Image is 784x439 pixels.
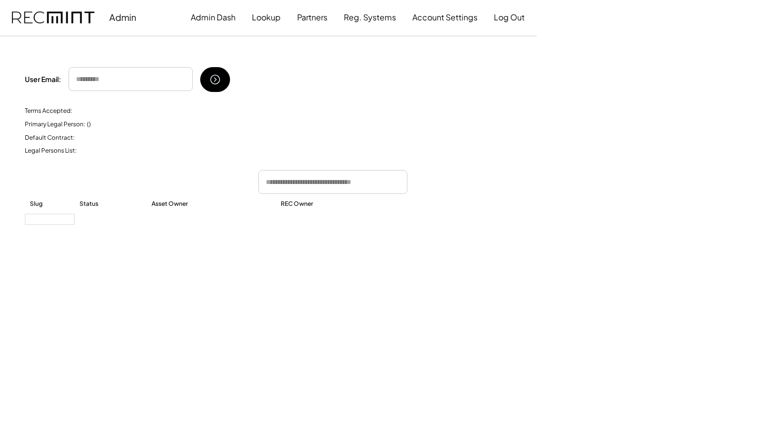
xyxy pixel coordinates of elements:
button: Log Out [494,7,525,27]
div: User Email: [25,75,61,85]
div: Terms Accepted: [25,107,72,115]
button: Partners [297,7,327,27]
div: Asset Owner [149,198,278,210]
button: Lookup [252,7,281,27]
div: REC Owner [278,198,407,210]
img: recmint-logotype%403x.png [12,11,94,24]
div: Status [75,198,149,210]
button: Reg. Systems [344,7,396,27]
button: Account Settings [412,7,477,27]
button: Admin Dash [191,7,235,27]
div: Admin [109,11,136,23]
div: Slug [25,198,75,210]
div: Primary Legal Person: () [25,120,91,129]
div: Legal Persons List: [25,147,77,155]
div: Default Contract: [25,134,75,142]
